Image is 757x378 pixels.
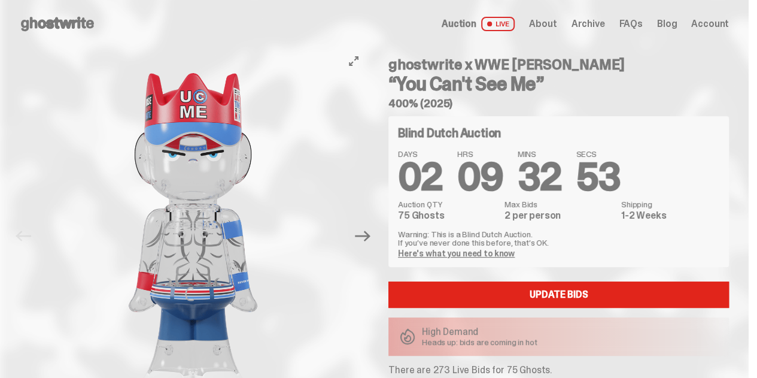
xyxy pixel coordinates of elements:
dd: 2 per person [504,211,614,220]
button: Next [349,223,376,249]
span: 02 [398,152,443,202]
span: DAYS [398,150,443,158]
p: There are 273 Live Bids for 75 Ghosts. [388,365,729,375]
p: Heads up: bids are coming in hot [422,338,537,346]
span: 53 [576,152,620,202]
a: Here's what you need to know [398,248,515,259]
h3: “You Can't See Me” [388,74,729,93]
dd: 1-2 Weeks [621,211,719,220]
span: MINS [518,150,562,158]
span: 09 [457,152,503,202]
a: Auction LIVE [442,17,515,31]
span: HRS [457,150,503,158]
a: Archive [571,19,604,29]
h4: Blind Dutch Auction [398,127,501,139]
p: Warning: This is a Blind Dutch Auction. If you’ve never done this before, that’s OK. [398,230,719,247]
dd: 75 Ghosts [398,211,497,220]
a: Account [691,19,729,29]
dt: Max Bids [504,200,614,208]
span: LIVE [481,17,515,31]
button: View full-screen [346,54,361,68]
span: 32 [518,152,562,202]
a: Blog [657,19,677,29]
h5: 400% (2025) [388,98,729,109]
a: Update Bids [388,282,729,308]
span: SECS [576,150,620,158]
a: FAQs [619,19,642,29]
dt: Auction QTY [398,200,497,208]
span: Auction [442,19,476,29]
p: High Demand [422,327,537,337]
a: About [529,19,557,29]
h4: ghostwrite x WWE [PERSON_NAME] [388,58,729,72]
dt: Shipping [621,200,719,208]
